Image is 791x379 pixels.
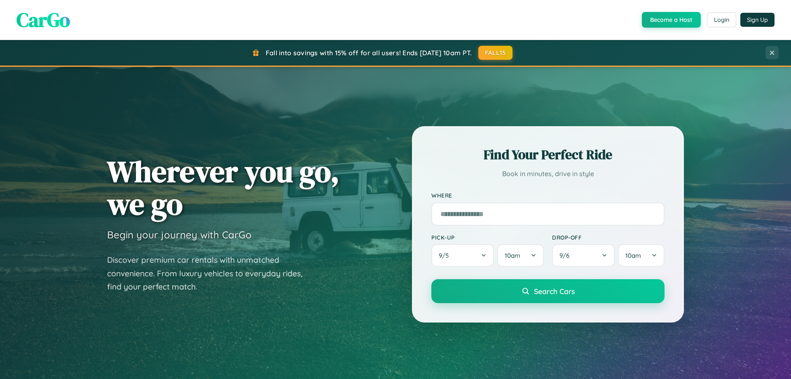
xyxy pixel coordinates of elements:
[618,244,665,267] button: 10am
[107,253,313,294] p: Discover premium car rentals with unmatched convenience. From luxury vehicles to everyday rides, ...
[740,13,775,27] button: Sign Up
[16,6,70,33] span: CarGo
[707,12,736,27] button: Login
[431,244,494,267] button: 9/5
[431,146,665,164] h2: Find Your Perfect Ride
[552,244,615,267] button: 9/6
[534,287,575,296] span: Search Cars
[642,12,701,28] button: Become a Host
[107,228,252,241] h3: Begin your journey with CarGo
[431,168,665,180] p: Book in minutes, drive in style
[439,252,453,259] span: 9 / 5
[497,244,544,267] button: 10am
[478,46,513,60] button: FALL15
[625,252,641,259] span: 10am
[431,234,544,241] label: Pick-up
[431,279,665,303] button: Search Cars
[552,234,665,241] label: Drop-off
[107,155,339,220] h1: Wherever you go, we go
[266,49,472,57] span: Fall into savings with 15% off for all users! Ends [DATE] 10am PT.
[505,252,520,259] span: 10am
[559,252,573,259] span: 9 / 6
[431,192,665,199] label: Where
